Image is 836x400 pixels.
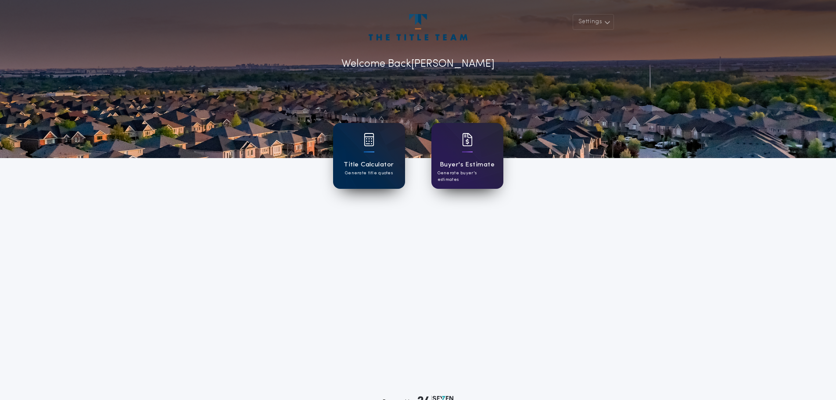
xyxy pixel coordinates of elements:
a: card iconBuyer's EstimateGenerate buyer's estimates [431,123,503,189]
img: card icon [364,133,374,146]
img: card icon [462,133,473,146]
h1: Title Calculator [344,160,394,170]
button: Settings [573,14,614,30]
img: account-logo [369,14,467,40]
a: card iconTitle CalculatorGenerate title quotes [333,123,405,189]
p: Generate title quotes [345,170,393,177]
p: Welcome Back [PERSON_NAME] [341,56,495,72]
h1: Buyer's Estimate [440,160,495,170]
p: Generate buyer's estimates [438,170,497,183]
